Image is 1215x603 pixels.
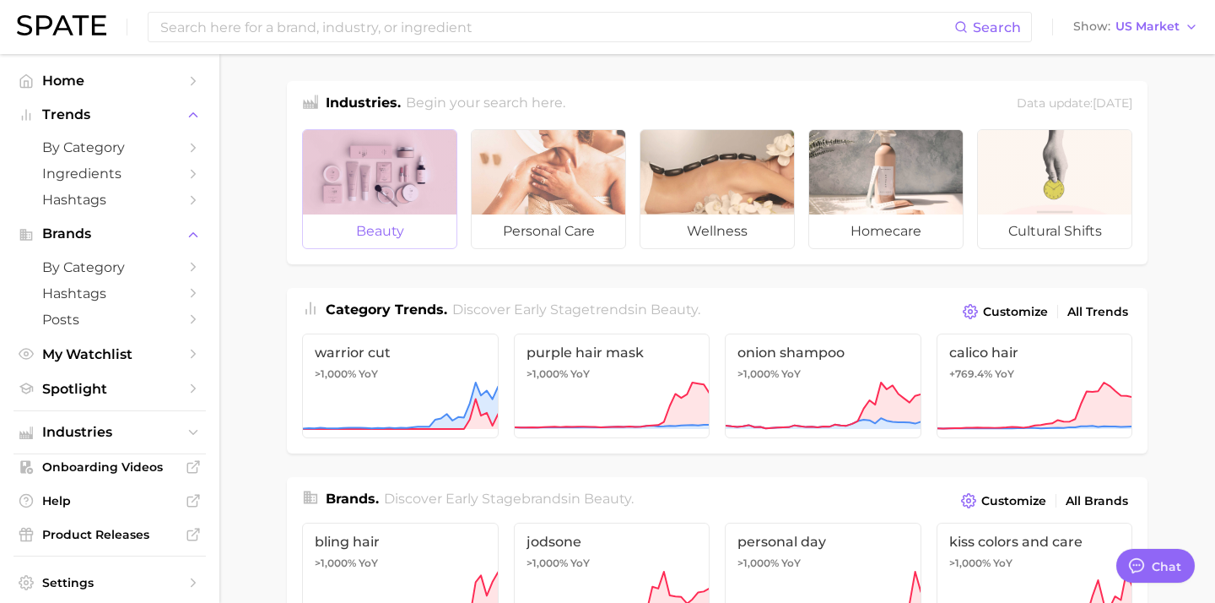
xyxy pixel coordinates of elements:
a: Help [13,488,206,513]
a: Spotlight [13,376,206,402]
a: personal care [471,129,626,249]
span: jodsone [526,534,698,550]
span: My Watchlist [42,346,177,362]
h2: Begin your search here. [406,93,565,116]
span: beauty [303,215,456,248]
span: >1,000% [315,557,356,569]
button: Customize [958,300,1052,323]
button: Brands [13,221,206,247]
a: purple hair mask>1,000% YoY [514,334,710,438]
span: cultural shifts [978,215,1131,248]
a: Settings [13,570,206,595]
button: Customize [957,489,1050,513]
a: by Category [13,134,206,160]
span: Category Trends . [326,301,447,318]
a: beauty [302,129,457,249]
a: Home [13,68,206,94]
button: Trends [13,102,206,128]
button: Industries [13,420,206,445]
span: wellness [640,215,794,248]
button: ShowUS Market [1069,16,1202,38]
span: personal day [737,534,909,550]
div: Data update: [DATE] [1017,93,1132,116]
span: personal care [472,215,625,248]
span: Brands [42,226,177,242]
a: All Brands [1061,490,1132,513]
span: Hashtags [42,285,177,301]
a: cultural shifts [977,129,1132,249]
span: All Trends [1067,305,1128,319]
span: Brands . [326,491,379,507]
a: My Watchlist [13,341,206,367]
span: Search [973,19,1021,35]
img: SPATE [17,15,106,35]
input: Search here for a brand, industry, or ingredient [159,13,954,41]
span: >1,000% [949,557,991,569]
span: beauty [584,491,631,507]
span: US Market [1115,22,1180,31]
span: YoY [993,557,1012,570]
span: Industries [42,425,177,440]
span: Discover Early Stage trends in . [452,301,700,318]
span: >1,000% [737,557,779,569]
a: Product Releases [13,522,206,547]
span: YoY [781,557,801,570]
a: Hashtags [13,187,206,213]
span: Settings [42,575,177,590]
span: warrior cut [315,345,486,361]
span: by Category [42,259,177,275]
span: >1,000% [526,557,568,569]
span: kiss colors and care [949,534,1120,550]
span: >1,000% [526,367,568,380]
span: Spotlight [42,381,177,397]
a: by Category [13,254,206,280]
span: calico hair [949,345,1120,361]
span: Onboarding Videos [42,459,177,475]
span: YoY [359,367,378,381]
span: homecare [809,215,963,248]
span: Customize [981,494,1046,508]
span: onion shampoo [737,345,909,361]
span: YoY [781,367,801,381]
span: Help [42,493,177,508]
a: Onboarding Videos [13,454,206,480]
span: purple hair mask [526,345,698,361]
span: YoY [570,557,590,570]
span: YoY [570,367,590,381]
span: Posts [42,312,177,328]
span: Trends [42,107,177,122]
span: Customize [983,305,1048,319]
a: calico hair+769.4% YoY [937,334,1133,438]
span: YoY [995,367,1014,381]
span: Ingredients [42,166,177,182]
span: YoY [359,557,378,570]
span: Discover Early Stage brands in . [384,491,634,507]
span: Product Releases [42,527,177,542]
a: Hashtags [13,280,206,307]
a: All Trends [1063,301,1132,323]
span: >1,000% [737,367,779,380]
span: +769.4% [949,367,992,380]
span: bling hair [315,534,486,550]
span: Home [42,73,177,89]
span: Hashtags [42,192,177,208]
a: homecare [808,129,964,249]
a: Posts [13,307,206,333]
span: All Brands [1066,494,1128,508]
span: beauty [651,301,698,318]
a: onion shampoo>1,000% YoY [725,334,921,438]
a: Ingredients [13,160,206,187]
span: Show [1073,22,1110,31]
a: warrior cut>1,000% YoY [302,334,499,438]
a: wellness [640,129,795,249]
span: >1,000% [315,367,356,380]
span: by Category [42,139,177,155]
h1: Industries. [326,93,401,116]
